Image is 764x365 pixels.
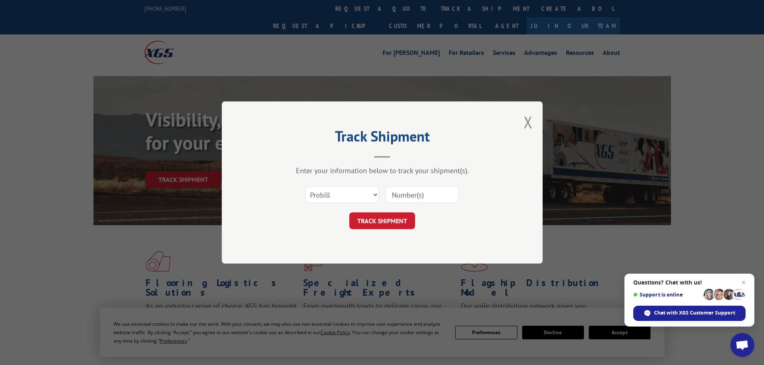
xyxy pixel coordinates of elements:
[730,333,754,357] div: Open chat
[739,278,748,287] span: Close chat
[262,131,503,146] h2: Track Shipment
[349,212,415,229] button: TRACK SHIPMENT
[654,309,735,317] span: Chat with XGS Customer Support
[633,306,746,321] div: Chat with XGS Customer Support
[385,186,459,203] input: Number(s)
[524,111,533,133] button: Close modal
[633,279,746,286] span: Questions? Chat with us!
[262,166,503,175] div: Enter your information below to track your shipment(s).
[633,292,701,298] span: Support is online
